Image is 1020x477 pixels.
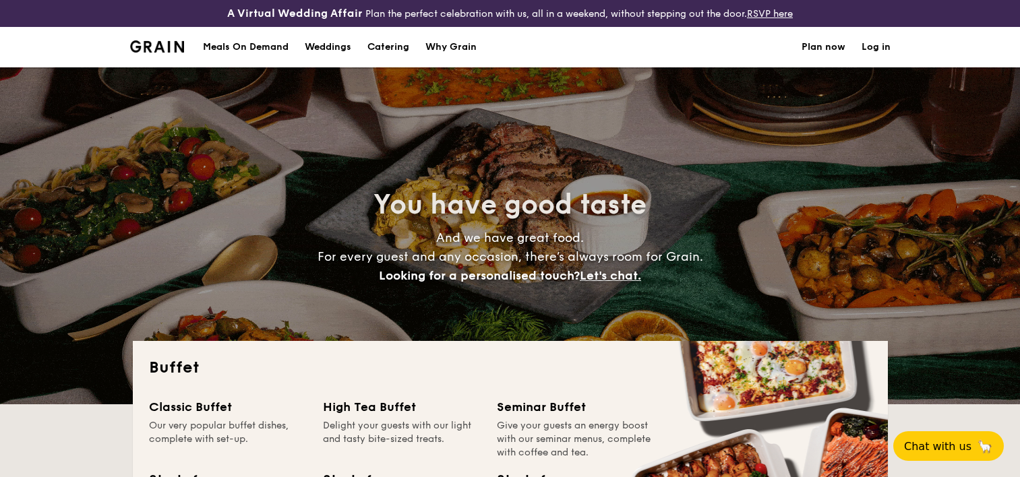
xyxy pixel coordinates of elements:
div: Our very popular buffet dishes, complete with set-up. [149,419,307,459]
div: High Tea Buffet [323,397,481,416]
a: RSVP here [747,8,793,20]
a: Log in [862,27,891,67]
span: Chat with us [904,440,971,453]
div: Weddings [305,27,351,67]
div: Classic Buffet [149,397,307,416]
a: Meals On Demand [195,27,297,67]
a: Catering [359,27,417,67]
span: Let's chat. [580,268,641,283]
div: Meals On Demand [203,27,289,67]
a: Plan now [802,27,845,67]
div: Why Grain [425,27,477,67]
h4: A Virtual Wedding Affair [227,5,363,22]
div: Plan the perfect celebration with us, all in a weekend, without stepping out the door. [170,5,850,22]
h1: Catering [367,27,409,67]
div: Delight your guests with our light and tasty bite-sized treats. [323,419,481,459]
h2: Buffet [149,357,872,379]
div: Give your guests an energy boost with our seminar menus, complete with coffee and tea. [497,419,655,459]
a: Logotype [130,40,185,53]
a: Weddings [297,27,359,67]
img: Grain [130,40,185,53]
div: Seminar Buffet [497,397,655,416]
a: Why Grain [417,27,485,67]
button: Chat with us🦙 [893,431,1004,461]
span: 🦙 [977,439,993,454]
